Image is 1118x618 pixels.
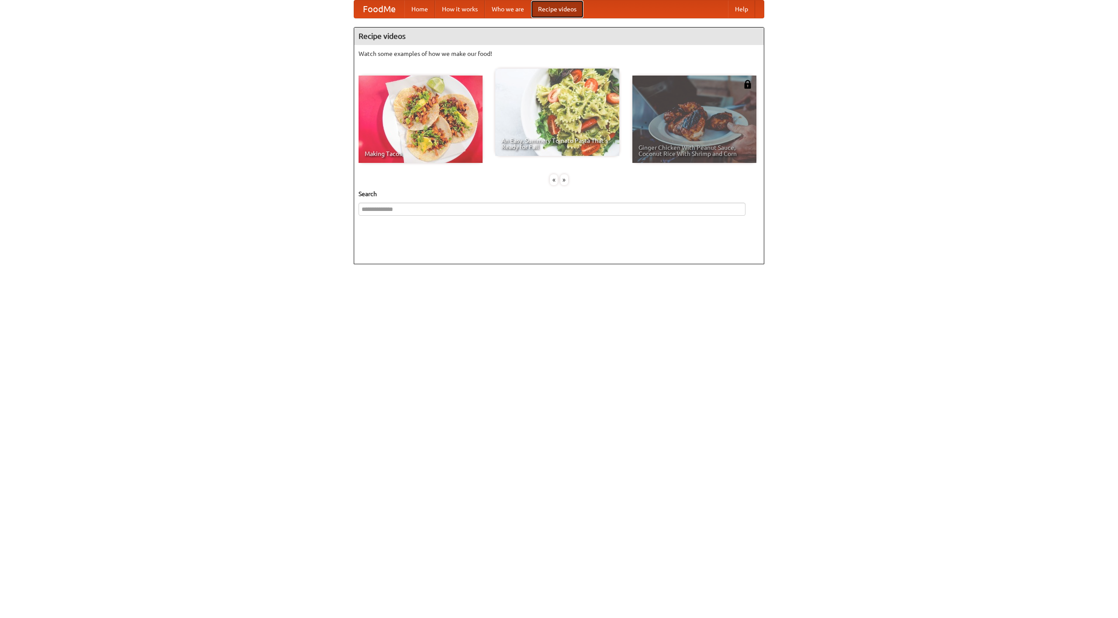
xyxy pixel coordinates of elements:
div: « [550,174,558,185]
span: Making Tacos [365,151,476,157]
h5: Search [359,190,759,198]
a: Who we are [485,0,531,18]
a: Home [404,0,435,18]
a: Recipe videos [531,0,583,18]
span: An Easy, Summery Tomato Pasta That's Ready for Fall [501,138,613,150]
a: Making Tacos [359,76,483,163]
h4: Recipe videos [354,28,764,45]
p: Watch some examples of how we make our food! [359,49,759,58]
a: How it works [435,0,485,18]
a: FoodMe [354,0,404,18]
a: Help [728,0,755,18]
a: An Easy, Summery Tomato Pasta That's Ready for Fall [495,69,619,156]
img: 483408.png [743,80,752,89]
div: » [560,174,568,185]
